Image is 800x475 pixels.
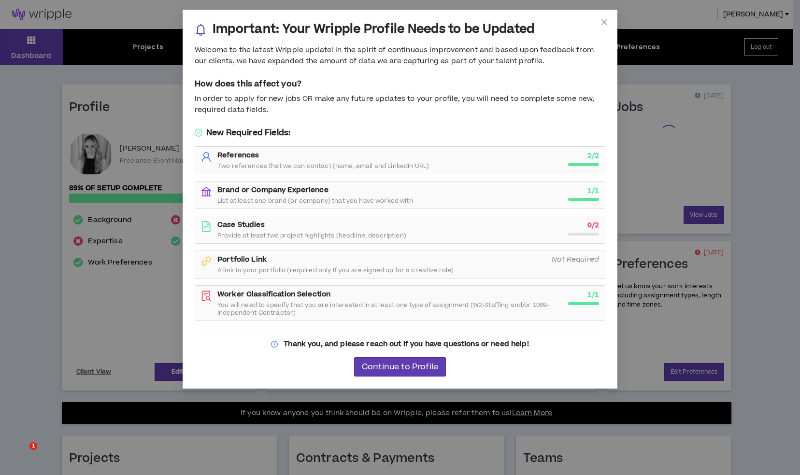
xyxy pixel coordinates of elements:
span: List at least one brand (or company) that you have worked with [217,197,413,205]
span: close [600,18,608,26]
span: Continue to Profile [362,363,438,372]
div: Welcome to the latest Wripple update! In the spirit of continuous improvement and based upon feed... [195,45,605,67]
h5: New Required Fields: [195,127,605,139]
span: You will need to specify that you are interested in at least one type of assignment (W2-Staffing ... [217,301,562,317]
span: Provide at least two project highlights (headline, description) [217,232,406,239]
span: bell [195,24,207,36]
i: Not Required [552,254,599,265]
span: question-circle [271,341,278,348]
strong: Thank you, and please reach out if you have questions or need help! [284,339,529,349]
span: A link to your portfolio (required only If you are signed up for a creative role) [217,266,454,274]
h5: How does this affect you? [195,78,605,90]
strong: 1 / 1 [587,290,599,300]
strong: Case Studies [217,220,265,230]
iframe: Intercom live chat [10,442,33,465]
span: 1 [29,442,37,450]
strong: 2 / 2 [587,151,599,161]
span: user [201,152,212,162]
strong: 0 / 2 [587,220,599,230]
strong: Worker Classification Selection [217,289,330,299]
span: file-text [201,221,212,232]
strong: References [217,150,259,160]
strong: 1 / 1 [587,185,599,196]
span: Two references that we can contact (name, email and LinkedIn URL) [217,162,429,170]
span: check-circle [195,129,202,137]
div: In order to apply for new jobs OR make any future updates to your profile, you will need to compl... [195,94,605,115]
span: link [201,256,212,266]
span: file-search [201,291,212,301]
h3: Important: Your Wripple Profile Needs to be Updated [213,22,534,37]
strong: Portfolio Link [217,254,267,265]
button: Continue to Profile [354,357,446,377]
strong: Brand or Company Experience [217,185,329,195]
button: Close [591,10,617,36]
span: bank [201,186,212,197]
